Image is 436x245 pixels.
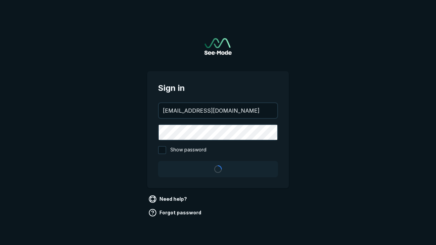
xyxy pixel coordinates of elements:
a: Go to sign in [204,38,232,55]
span: Show password [170,146,206,154]
img: See-Mode Logo [204,38,232,55]
span: Sign in [158,82,278,94]
input: your@email.com [159,103,277,118]
a: Forgot password [147,207,204,218]
a: Need help? [147,194,190,205]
